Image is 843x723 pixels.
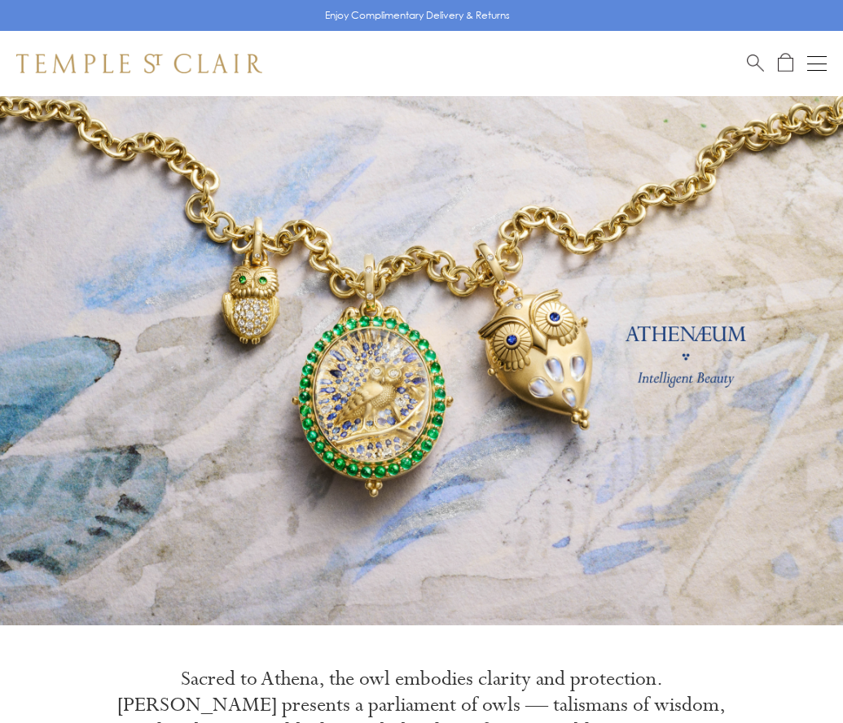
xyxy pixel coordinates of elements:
p: Enjoy Complimentary Delivery & Returns [325,7,510,24]
a: Search [747,53,764,73]
a: Open Shopping Bag [778,53,793,73]
img: Temple St. Clair [16,54,262,73]
button: Open navigation [807,54,827,73]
